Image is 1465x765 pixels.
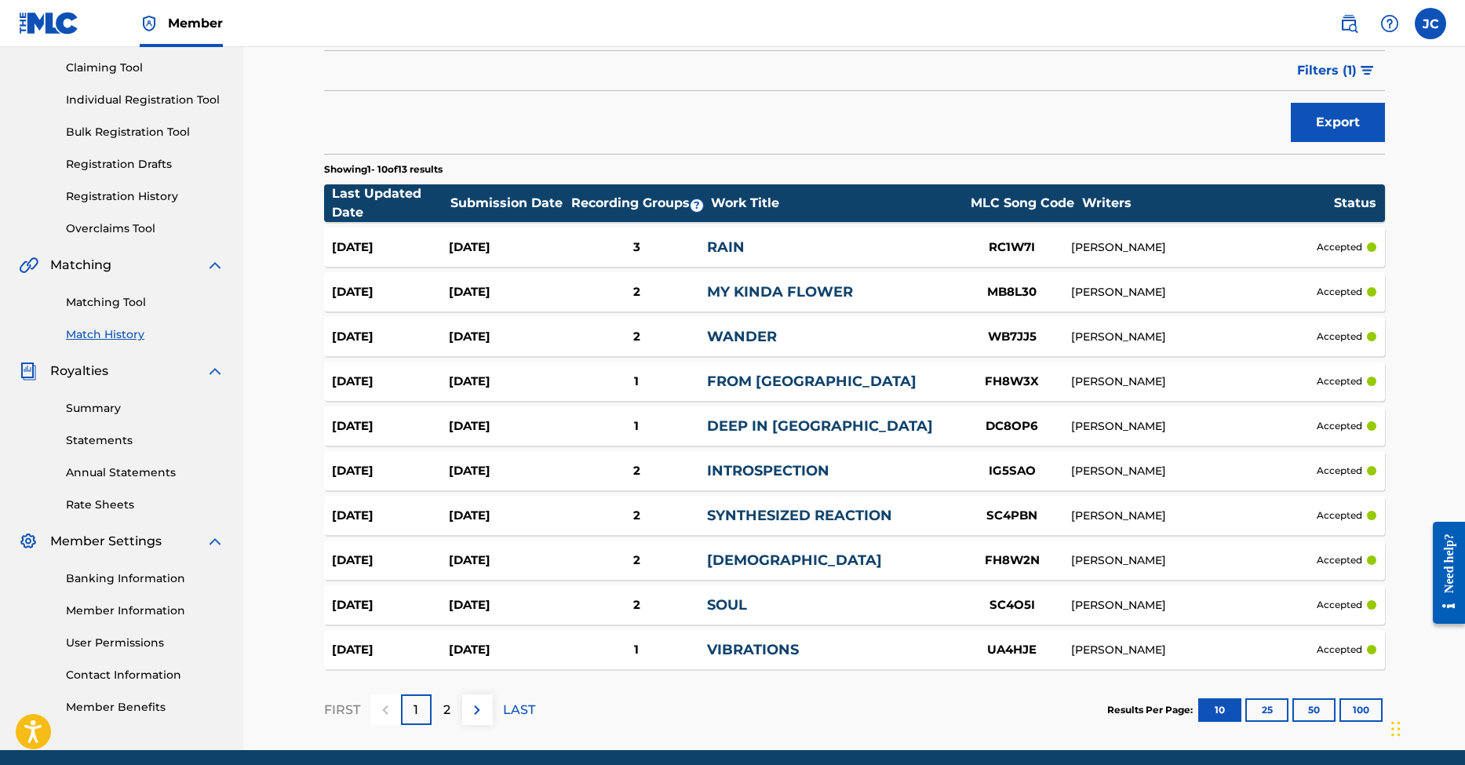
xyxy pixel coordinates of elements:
[1071,552,1317,569] div: [PERSON_NAME]
[66,432,224,449] a: Statements
[66,326,224,343] a: Match History
[332,283,449,301] div: [DATE]
[449,596,566,614] div: [DATE]
[953,552,1071,570] div: FH8W2N
[953,328,1071,346] div: WB7JJ5
[66,497,224,513] a: Rate Sheets
[332,552,449,570] div: [DATE]
[953,283,1071,301] div: MB8L30
[1317,643,1362,657] p: accepted
[707,283,853,301] a: MY KINDA FLOWER
[449,283,566,301] div: [DATE]
[1071,597,1317,614] div: [PERSON_NAME]
[1333,8,1365,39] a: Public Search
[1334,194,1376,213] div: Status
[1317,330,1362,344] p: accepted
[711,194,962,213] div: Work Title
[1374,8,1405,39] div: Help
[1380,14,1399,33] img: help
[1071,329,1317,345] div: [PERSON_NAME]
[1317,419,1362,433] p: accepted
[566,552,706,570] div: 2
[1317,598,1362,612] p: accepted
[449,239,566,257] div: [DATE]
[1071,373,1317,390] div: [PERSON_NAME]
[707,462,829,479] a: INTROSPECTION
[566,283,706,301] div: 2
[1317,285,1362,299] p: accepted
[66,60,224,76] a: Claiming Tool
[324,162,443,177] p: Showing 1 - 10 of 13 results
[449,373,566,391] div: [DATE]
[66,570,224,587] a: Banking Information
[449,417,566,435] div: [DATE]
[140,14,159,33] img: Top Rightsholder
[66,400,224,417] a: Summary
[953,507,1071,525] div: SC4PBN
[66,635,224,651] a: User Permissions
[569,194,710,213] div: Recording Groups
[206,532,224,551] img: expand
[953,596,1071,614] div: SC4O5I
[66,156,224,173] a: Registration Drafts
[1317,464,1362,478] p: accepted
[503,701,535,719] p: LAST
[1071,642,1317,658] div: [PERSON_NAME]
[50,362,108,381] span: Royalties
[707,552,882,569] a: [DEMOGRAPHIC_DATA]
[1071,239,1317,256] div: [PERSON_NAME]
[414,701,418,719] p: 1
[707,373,917,390] a: FROM [GEOGRAPHIC_DATA]
[1292,698,1336,722] button: 50
[953,417,1071,435] div: DC8OP6
[566,641,706,659] div: 1
[449,328,566,346] div: [DATE]
[66,92,224,108] a: Individual Registration Tool
[1107,703,1197,717] p: Results Per Page:
[468,701,487,719] img: right
[691,199,703,212] span: ?
[50,256,111,275] span: Matching
[953,239,1071,257] div: RC1W7I
[332,328,449,346] div: [DATE]
[66,294,224,311] a: Matching Tool
[332,507,449,525] div: [DATE]
[66,124,224,140] a: Bulk Registration Tool
[66,464,224,481] a: Annual Statements
[1317,374,1362,388] p: accepted
[66,603,224,619] a: Member Information
[332,373,449,391] div: [DATE]
[168,14,223,32] span: Member
[707,417,933,435] a: DEEP IN [GEOGRAPHIC_DATA]
[450,194,568,213] div: Submission Date
[206,362,224,381] img: expand
[1387,690,1465,765] iframe: Chat Widget
[66,220,224,237] a: Overclaims Tool
[1198,698,1241,722] button: 10
[1071,418,1317,435] div: [PERSON_NAME]
[707,507,892,524] a: SYNTHESIZED REACTION
[953,641,1071,659] div: UA4HJE
[1291,103,1385,142] button: Export
[1082,194,1333,213] div: Writers
[332,462,449,480] div: [DATE]
[1339,14,1358,33] img: search
[19,256,38,275] img: Matching
[566,417,706,435] div: 1
[19,532,38,551] img: Member Settings
[1339,698,1383,722] button: 100
[566,462,706,480] div: 2
[1421,508,1465,638] iframe: Resource Center
[324,701,360,719] p: FIRST
[332,184,450,222] div: Last Updated Date
[1071,284,1317,301] div: [PERSON_NAME]
[953,373,1071,391] div: FH8W3X
[443,701,450,719] p: 2
[707,328,777,345] a: WANDER
[206,256,224,275] img: expand
[66,188,224,205] a: Registration History
[19,362,38,381] img: Royalties
[449,552,566,570] div: [DATE]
